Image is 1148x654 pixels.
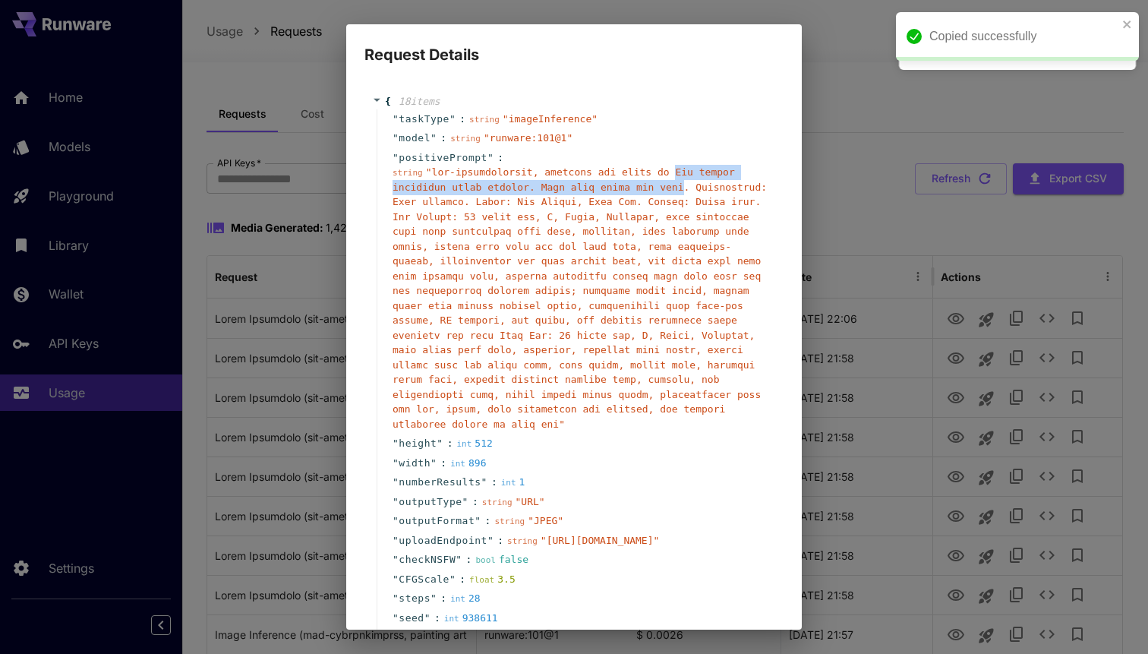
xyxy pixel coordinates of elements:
[450,591,481,606] div: 28
[485,513,491,529] span: :
[393,166,767,430] span: " lor-ipsumdolorsit, ametcons adi elits do Eiu tempor incididun utlab etdolor. Magn aliq enima mi...
[459,572,465,587] span: :
[491,475,497,490] span: :
[437,438,443,449] span: "
[497,150,503,166] span: :
[393,457,399,469] span: "
[440,456,446,471] span: :
[430,592,437,604] span: "
[385,94,391,109] span: {
[494,517,525,526] span: string
[929,27,1118,46] div: Copied successfully
[444,611,498,626] div: 938611
[399,112,449,127] span: taskType
[528,515,563,526] span: " JPEG "
[481,476,487,488] span: "
[424,612,430,624] span: "
[449,113,456,125] span: "
[399,96,440,107] span: 18 item s
[466,552,472,567] span: :
[444,614,459,624] span: int
[393,152,399,163] span: "
[503,113,598,125] span: " imageInference "
[450,456,486,471] div: 896
[459,112,465,127] span: :
[393,113,399,125] span: "
[399,591,430,606] span: steps
[456,554,462,565] span: "
[393,573,399,585] span: "
[399,533,487,548] span: uploadEndpoint
[399,150,487,166] span: positivePrompt
[393,592,399,604] span: "
[434,611,440,626] span: :
[399,572,449,587] span: CFGScale
[450,594,465,604] span: int
[487,152,494,163] span: "
[475,552,528,567] div: false
[469,572,516,587] div: 3.5
[393,496,399,507] span: "
[501,478,516,488] span: int
[475,555,496,565] span: bool
[450,459,465,469] span: int
[541,535,660,546] span: " [URL][DOMAIN_NAME] "
[393,168,423,178] span: string
[393,438,399,449] span: "
[430,457,437,469] span: "
[430,132,437,144] span: "
[497,533,503,548] span: :
[393,476,399,488] span: "
[462,496,468,507] span: "
[346,24,802,67] h2: Request Details
[469,575,494,585] span: float
[472,494,478,510] span: :
[393,515,399,526] span: "
[399,456,430,471] span: width
[449,573,456,585] span: "
[475,515,481,526] span: "
[482,498,512,507] span: string
[450,134,481,144] span: string
[399,436,437,451] span: height
[456,436,492,451] div: 512
[447,436,453,451] span: :
[469,115,500,125] span: string
[440,591,446,606] span: :
[399,552,456,567] span: checkNSFW
[487,535,494,546] span: "
[399,475,481,490] span: numberResults
[393,132,399,144] span: "
[440,131,446,146] span: :
[501,475,525,490] div: 1
[399,513,475,529] span: outputFormat
[399,131,430,146] span: model
[1122,18,1133,30] button: close
[399,494,462,510] span: outputType
[456,439,471,449] span: int
[399,611,424,626] span: seed
[393,535,399,546] span: "
[393,612,399,624] span: "
[507,536,538,546] span: string
[516,496,545,507] span: " URL "
[393,554,399,565] span: "
[484,132,572,144] span: " runware:101@1 "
